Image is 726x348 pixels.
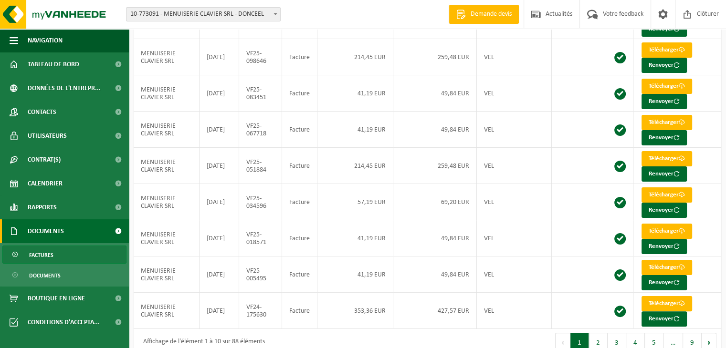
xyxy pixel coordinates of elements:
td: VEL [477,256,552,293]
td: Facture [282,39,317,75]
td: 49,84 EUR [393,112,477,148]
td: VEL [477,148,552,184]
span: 10-773091 - MENUISERIE CLAVIER SRL - DONCEEL [126,8,280,21]
td: Facture [282,256,317,293]
td: Facture [282,220,317,256]
td: VF25-005495 [239,256,282,293]
td: 57,19 EUR [317,184,393,220]
td: 49,84 EUR [393,256,477,293]
a: Télécharger [642,224,692,239]
td: VEL [477,220,552,256]
a: Télécharger [642,79,692,94]
button: Renvoyer [642,311,687,327]
td: [DATE] [200,220,239,256]
td: [DATE] [200,112,239,148]
td: [DATE] [200,256,239,293]
span: Documents [29,266,61,285]
a: Documents [2,266,126,284]
td: Facture [282,112,317,148]
td: VEL [477,184,552,220]
td: Facture [282,293,317,329]
a: Demande devis [449,5,519,24]
td: [DATE] [200,184,239,220]
button: Renvoyer [642,21,687,37]
button: Renvoyer [642,94,687,109]
button: Renvoyer [642,275,687,290]
td: [DATE] [200,75,239,112]
td: VEL [477,293,552,329]
td: MENUISERIE CLAVIER SRL [134,184,200,220]
span: Contacts [28,100,56,124]
span: Navigation [28,29,63,52]
td: MENUISERIE CLAVIER SRL [134,220,200,256]
a: Télécharger [642,115,692,130]
td: MENUISERIE CLAVIER SRL [134,75,200,112]
td: [DATE] [200,148,239,184]
td: VF25-034596 [239,184,282,220]
span: Factures [29,246,53,264]
td: VF25-083451 [239,75,282,112]
button: Renvoyer [642,203,687,218]
button: Renvoyer [642,166,687,182]
button: Renvoyer [642,58,687,73]
td: MENUISERIE CLAVIER SRL [134,148,200,184]
td: 214,45 EUR [317,39,393,75]
td: Facture [282,184,317,220]
span: Contrat(s) [28,148,61,172]
span: Données de l'entrepr... [28,76,101,100]
a: Télécharger [642,260,692,275]
td: 214,45 EUR [317,148,393,184]
td: 259,48 EUR [393,39,477,75]
td: Facture [282,148,317,184]
a: Télécharger [642,296,692,311]
td: 41,19 EUR [317,256,393,293]
td: Facture [282,75,317,112]
td: 41,19 EUR [317,112,393,148]
td: 259,48 EUR [393,148,477,184]
td: MENUISERIE CLAVIER SRL [134,112,200,148]
td: 427,57 EUR [393,293,477,329]
td: MENUISERIE CLAVIER SRL [134,39,200,75]
span: Rapports [28,195,57,219]
td: 41,19 EUR [317,75,393,112]
a: Télécharger [642,187,692,203]
a: Télécharger [642,151,692,166]
td: [DATE] [200,39,239,75]
td: 353,36 EUR [317,293,393,329]
td: VEL [477,39,552,75]
td: 69,20 EUR [393,184,477,220]
button: Renvoyer [642,130,687,145]
a: Factures [2,246,126,264]
td: MENUISERIE CLAVIER SRL [134,256,200,293]
a: Télécharger [642,42,692,58]
span: Calendrier [28,172,63,195]
td: VEL [477,112,552,148]
span: Conditions d'accepta... [28,310,100,334]
span: Utilisateurs [28,124,67,148]
td: 49,84 EUR [393,220,477,256]
td: VF25-051884 [239,148,282,184]
span: Tableau de bord [28,52,79,76]
td: VF25-067718 [239,112,282,148]
span: 10-773091 - MENUISERIE CLAVIER SRL - DONCEEL [126,7,281,21]
td: VF25-018571 [239,220,282,256]
button: Renvoyer [642,239,687,254]
span: Boutique en ligne [28,287,85,310]
span: Documents [28,219,64,243]
td: VF25-098646 [239,39,282,75]
td: VEL [477,75,552,112]
span: Demande devis [468,10,514,19]
td: 41,19 EUR [317,220,393,256]
td: 49,84 EUR [393,75,477,112]
td: [DATE] [200,293,239,329]
td: MENUISERIE CLAVIER SRL [134,293,200,329]
td: VF24-175630 [239,293,282,329]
